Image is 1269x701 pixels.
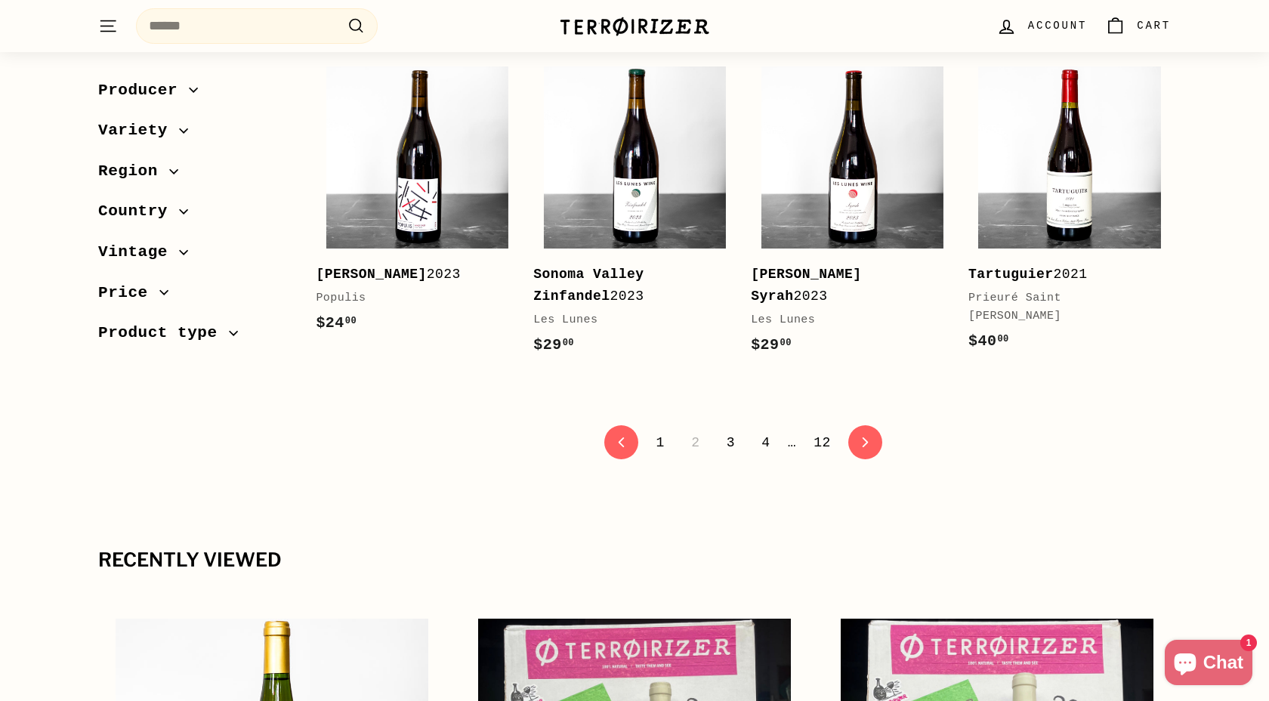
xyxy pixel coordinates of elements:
[98,74,292,115] button: Producer
[563,338,574,348] sup: 00
[682,430,709,455] span: 2
[98,550,1171,571] div: Recently viewed
[316,57,518,350] a: [PERSON_NAME]2023Populis
[316,267,426,282] b: [PERSON_NAME]
[98,239,179,265] span: Vintage
[997,334,1008,344] sup: 00
[533,311,721,329] div: Les Lunes
[533,57,736,372] a: Sonoma Valley Zinfandel2023Les Lunes
[98,199,179,225] span: Country
[98,159,169,184] span: Region
[1160,640,1257,689] inbox-online-store-chat: Shopify online store chat
[533,336,574,354] span: $29
[751,336,792,354] span: $29
[345,316,357,326] sup: 00
[1096,4,1180,48] a: Cart
[316,314,357,332] span: $24
[751,57,953,372] a: [PERSON_NAME] Syrah2023Les Lunes
[533,267,644,304] b: Sonoma Valley Zinfandel
[788,436,796,449] span: …
[98,115,292,156] button: Variety
[98,236,292,276] button: Vintage
[98,317,292,358] button: Product type
[98,78,189,103] span: Producer
[987,4,1096,48] a: Account
[804,430,840,455] a: 12
[316,264,503,286] div: 2023
[533,264,721,307] div: 2023
[968,332,1009,350] span: $40
[316,289,503,307] div: Populis
[1137,17,1171,34] span: Cart
[751,311,938,329] div: Les Lunes
[98,196,292,236] button: Country
[751,267,861,304] b: [PERSON_NAME] Syrah
[968,267,1054,282] b: Tartuguier
[98,155,292,196] button: Region
[1028,17,1087,34] span: Account
[780,338,792,348] sup: 00
[752,430,779,455] a: 4
[718,430,744,455] a: 3
[98,321,229,347] span: Product type
[968,264,1156,286] div: 2021
[98,280,159,306] span: Price
[647,430,674,455] a: 1
[98,276,292,317] button: Price
[968,57,1171,369] a: Tartuguier2021Prieuré Saint [PERSON_NAME]
[98,119,179,144] span: Variety
[751,264,938,307] div: 2023
[968,289,1156,326] div: Prieuré Saint [PERSON_NAME]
